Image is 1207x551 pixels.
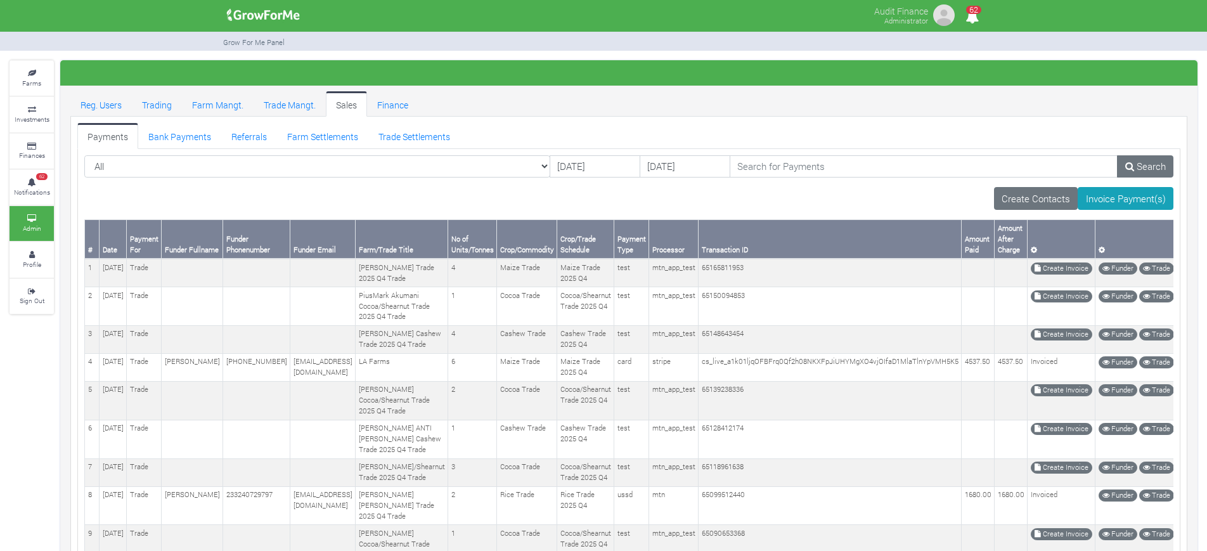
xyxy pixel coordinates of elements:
[497,458,557,486] td: Cocoa Trade
[223,37,285,47] small: Grow For Me Panel
[290,486,356,525] td: [EMAIL_ADDRESS][DOMAIN_NAME]
[699,458,962,486] td: 65118961638
[100,220,127,259] th: Date
[614,220,649,259] th: Payment Type
[1139,384,1174,396] a: Trade
[254,91,326,117] a: Trade Mangt.
[23,260,41,269] small: Profile
[356,486,448,525] td: [PERSON_NAME] [PERSON_NAME] Trade 2025 Q4 Trade
[127,420,162,458] td: Trade
[1031,384,1092,396] a: Create Invoice
[614,420,649,458] td: test
[557,287,614,326] td: Cocoa/Shearnut Trade 2025 Q4
[10,206,54,241] a: Admin
[36,173,48,181] span: 62
[367,91,418,117] a: Finance
[10,97,54,132] a: Investments
[85,486,100,525] td: 8
[497,420,557,458] td: Cashew Trade
[962,353,995,381] td: 4537.50
[20,296,44,305] small: Sign Out
[699,325,962,353] td: 65148643454
[448,420,497,458] td: 1
[290,220,356,259] th: Funder Email
[138,123,221,148] a: Bank Payments
[127,381,162,420] td: Trade
[1139,528,1174,540] a: Trade
[995,353,1028,381] td: 4537.50
[1099,328,1137,340] a: Funder
[649,458,699,486] td: mtn_app_test
[960,3,984,31] i: Notifications
[649,381,699,420] td: mtn_app_test
[1028,353,1095,381] td: Invoiced
[699,287,962,326] td: 65150094853
[85,325,100,353] td: 3
[127,325,162,353] td: Trade
[85,259,100,287] td: 1
[557,220,614,259] th: Crop/Trade Schedule
[127,287,162,326] td: Trade
[85,458,100,486] td: 7
[22,79,41,88] small: Farms
[10,242,54,277] a: Profile
[100,353,127,381] td: [DATE]
[356,353,448,381] td: LA Farms
[497,220,557,259] th: Crop/Commodity
[356,325,448,353] td: [PERSON_NAME] Cashew Trade 2025 Q4 Trade
[550,155,640,178] input: DD/MM/YYYY
[223,220,290,259] th: Funder Phonenumber
[557,259,614,287] td: Maize Trade 2025 Q4
[127,458,162,486] td: Trade
[448,486,497,525] td: 2
[100,420,127,458] td: [DATE]
[497,259,557,287] td: Maize Trade
[640,155,730,178] input: DD/MM/YYYY
[448,381,497,420] td: 2
[995,220,1028,259] th: Amount After Charge
[614,458,649,486] td: test
[966,6,981,14] span: 62
[85,287,100,326] td: 2
[699,259,962,287] td: 65165811953
[614,259,649,287] td: test
[162,486,223,525] td: [PERSON_NAME]
[85,420,100,458] td: 6
[85,353,100,381] td: 4
[1099,528,1137,540] a: Funder
[1139,489,1174,502] a: Trade
[368,123,460,148] a: Trade Settlements
[614,287,649,326] td: test
[23,224,41,233] small: Admin
[100,287,127,326] td: [DATE]
[100,458,127,486] td: [DATE]
[1031,290,1092,302] a: Create Invoice
[497,381,557,420] td: Cocoa Trade
[1099,489,1137,502] a: Funder
[15,115,49,124] small: Investments
[182,91,254,117] a: Farm Mangt.
[614,486,649,525] td: ussd
[699,220,962,259] th: Transaction ID
[19,151,45,160] small: Finances
[699,486,962,525] td: 65099512440
[77,123,138,148] a: Payments
[960,12,984,24] a: 62
[931,3,957,28] img: growforme image
[10,279,54,314] a: Sign Out
[497,325,557,353] td: Cashew Trade
[162,353,223,381] td: [PERSON_NAME]
[884,16,928,25] small: Administrator
[356,287,448,326] td: PiusMark Akumani Cocoa/Shearnut Trade 2025 Q4 Trade
[614,381,649,420] td: test
[127,353,162,381] td: Trade
[290,353,356,381] td: [EMAIL_ADDRESS][DOMAIN_NAME]
[85,220,100,259] th: #
[1078,187,1173,210] a: Invoice Payment(s)
[356,220,448,259] th: Farm/Trade Title
[1099,263,1137,275] a: Funder
[1139,290,1174,302] a: Trade
[497,287,557,326] td: Cocoa Trade
[1139,423,1174,435] a: Trade
[962,486,995,525] td: 1680.00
